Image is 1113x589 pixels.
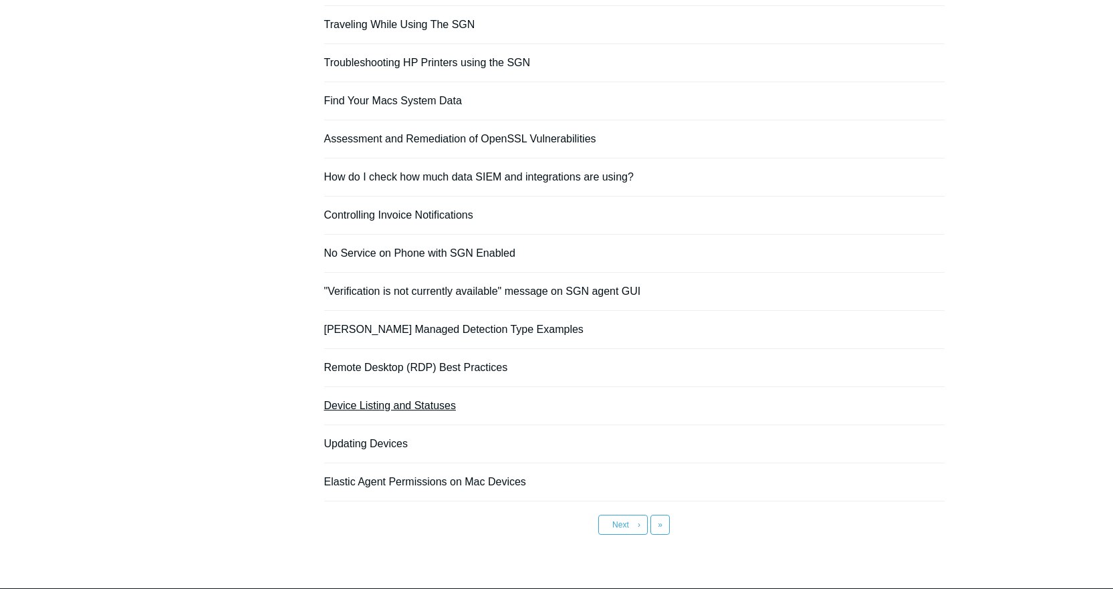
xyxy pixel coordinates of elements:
[324,19,475,30] a: Traveling While Using The SGN
[324,133,596,144] a: Assessment and Remediation of OpenSSL Vulnerabilities
[324,400,456,411] a: Device Listing and Statuses
[324,171,634,183] a: How do I check how much data SIEM and integrations are using?
[324,95,462,106] a: Find Your Macs System Data
[324,247,515,259] a: No Service on Phone with SGN Enabled
[658,520,662,529] span: »
[324,285,641,297] a: "Verification is not currently available" message on SGN agent GUI
[324,57,531,68] a: Troubleshooting HP Printers using the SGN
[598,515,648,535] a: Next
[324,476,526,487] a: Elastic Agent Permissions on Mac Devices
[612,520,629,529] span: Next
[324,324,584,335] a: [PERSON_NAME] Managed Detection Type Examples
[324,438,408,449] a: Updating Devices
[324,209,473,221] a: Controlling Invoice Notifications
[638,520,640,529] span: ›
[324,362,508,373] a: Remote Desktop (RDP) Best Practices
